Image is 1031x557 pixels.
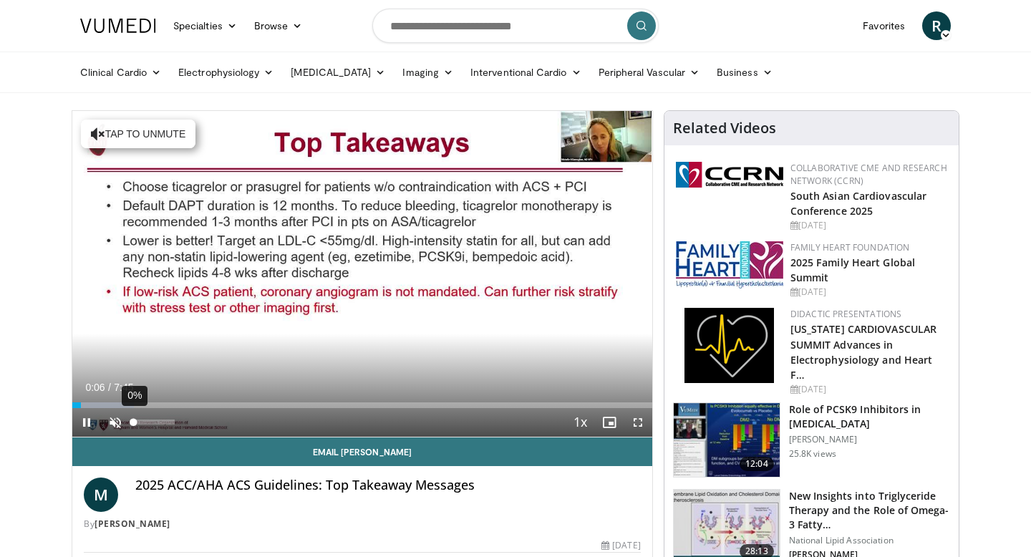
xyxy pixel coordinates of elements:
[708,58,781,87] a: Business
[80,19,156,33] img: VuMedi Logo
[590,58,708,87] a: Peripheral Vascular
[595,408,624,437] button: Enable picture-in-picture mode
[673,120,776,137] h4: Related Videos
[624,408,652,437] button: Fullscreen
[684,308,774,383] img: 1860aa7a-ba06-47e3-81a4-3dc728c2b4cf.png.150x105_q85_autocrop_double_scale_upscale_version-0.2.png
[789,434,950,445] p: [PERSON_NAME]
[790,219,947,232] div: [DATE]
[85,382,105,393] span: 0:06
[790,162,947,187] a: Collaborative CME and Research Network (CCRN)
[790,286,947,299] div: [DATE]
[372,9,659,43] input: Search topics, interventions
[674,403,780,478] img: 3346fd73-c5f9-4d1f-bb16-7b1903aae427.150x105_q85_crop-smart_upscale.jpg
[673,402,950,478] a: 12:04 Role of PCSK9 Inhibitors in [MEDICAL_DATA] [PERSON_NAME] 25.8K views
[72,437,652,466] a: Email [PERSON_NAME]
[922,11,951,40] a: R
[246,11,311,40] a: Browse
[133,420,174,425] div: Volume Level
[790,256,915,284] a: 2025 Family Heart Global Summit
[114,382,133,393] span: 7:45
[789,489,950,532] h3: New Insights into Triglyceride Therapy and the Role of Omega-3 Fatty…
[790,241,910,253] a: Family Heart Foundation
[101,408,130,437] button: Unmute
[854,11,914,40] a: Favorites
[740,457,774,471] span: 12:04
[72,408,101,437] button: Pause
[84,518,641,531] div: By
[72,111,652,437] video-js: Video Player
[789,535,950,546] p: National Lipid Association
[790,322,937,381] a: [US_STATE] CARDIOVASCULAR SUMMIT Advances in Electrophysiology and Heart F…
[789,448,836,460] p: 25.8K views
[72,58,170,87] a: Clinical Cardio
[282,58,394,87] a: [MEDICAL_DATA]
[789,402,950,431] h3: Role of PCSK9 Inhibitors in [MEDICAL_DATA]
[81,120,195,148] button: Tap to unmute
[72,402,652,408] div: Progress Bar
[165,11,246,40] a: Specialties
[108,382,111,393] span: /
[790,189,927,218] a: South Asian Cardiovascular Conference 2025
[790,383,947,396] div: [DATE]
[170,58,282,87] a: Electrophysiology
[676,241,783,289] img: 96363db5-6b1b-407f-974b-715268b29f70.jpeg.150x105_q85_autocrop_double_scale_upscale_version-0.2.jpg
[462,58,590,87] a: Interventional Cardio
[84,478,118,512] a: M
[790,308,947,321] div: Didactic Presentations
[95,518,170,530] a: [PERSON_NAME]
[394,58,462,87] a: Imaging
[676,162,783,188] img: a04ee3ba-8487-4636-b0fb-5e8d268f3737.png.150x105_q85_autocrop_double_scale_upscale_version-0.2.png
[135,478,641,493] h4: 2025 ACC/AHA ACS Guidelines: Top Takeaway Messages
[601,539,640,552] div: [DATE]
[566,408,595,437] button: Playback Rate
